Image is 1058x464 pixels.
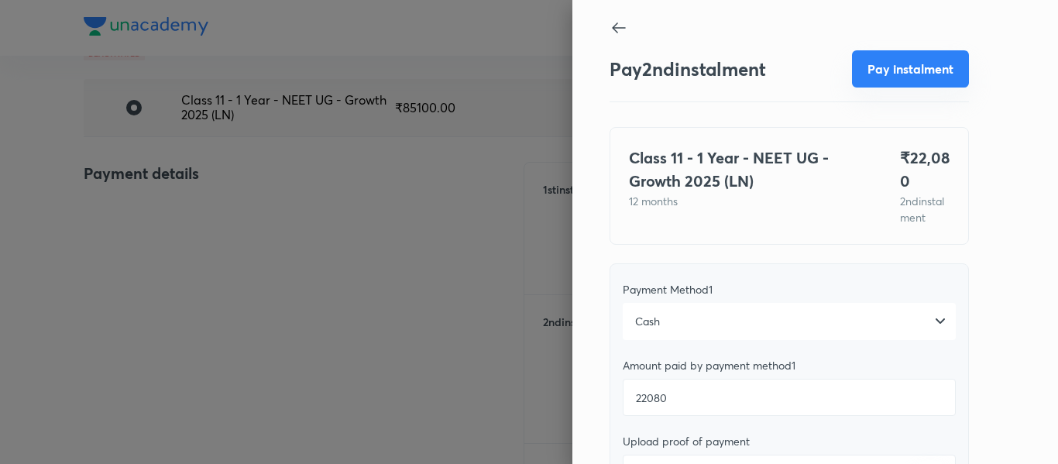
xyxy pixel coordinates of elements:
[623,435,956,449] div: Upload proof of payment
[623,359,956,373] div: Amount paid by payment method 1
[623,379,956,416] input: Add amount
[635,314,660,329] span: Cash
[629,146,863,193] h4: Class 11 - 1 Year - NEET UG - Growth 2025 (LN)
[623,283,956,297] div: Payment Method 1
[610,58,766,81] h3: Pay 2 nd instalment
[629,193,863,209] p: 12 months
[900,193,950,225] p: 2 nd instalment
[900,146,950,193] h4: ₹ 22,080
[852,50,969,88] button: Pay instalment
